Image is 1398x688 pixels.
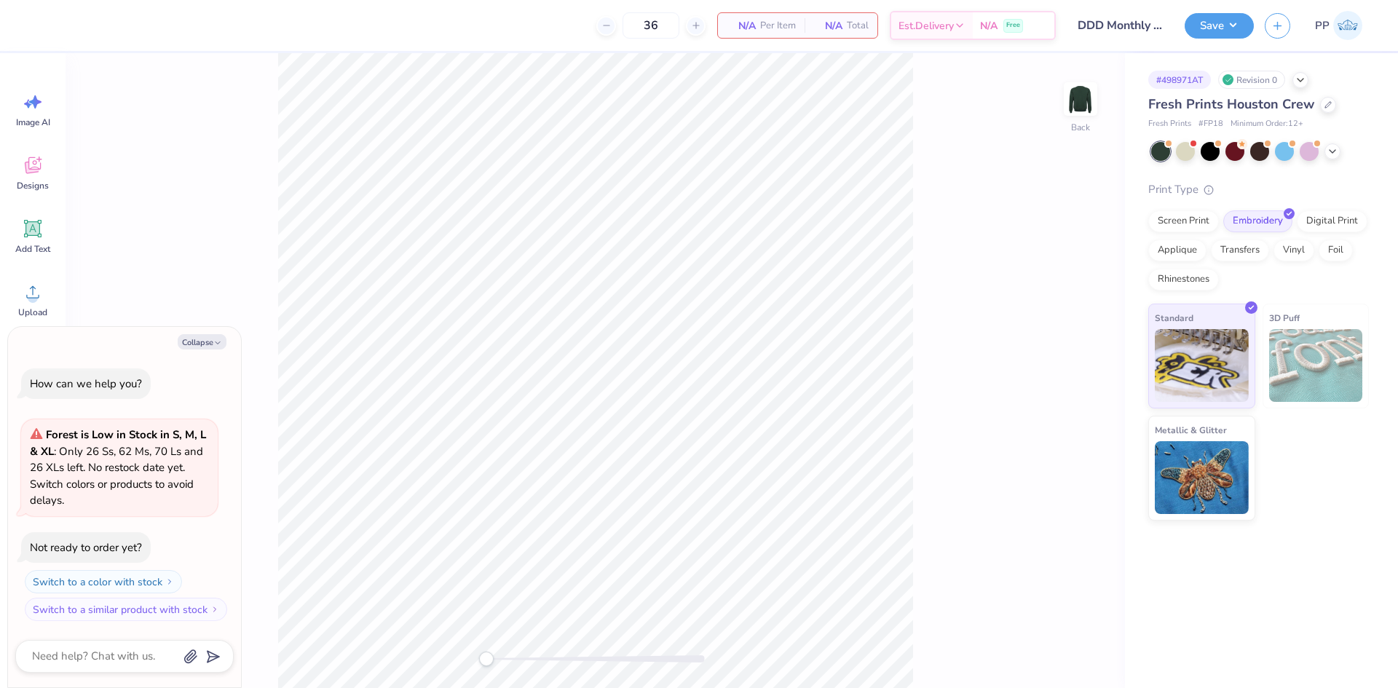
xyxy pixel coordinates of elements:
span: Standard [1155,310,1193,325]
span: Designs [17,180,49,191]
span: Fresh Prints [1148,118,1191,130]
div: Not ready to order yet? [30,540,142,555]
div: Accessibility label [479,652,494,666]
input: Untitled Design [1067,11,1174,40]
span: : Only 26 Ss, 62 Ms, 70 Ls and 26 XLs left. No restock date yet. Switch colors or products to avo... [30,427,206,507]
span: Per Item [760,18,796,33]
span: PP [1315,17,1330,34]
div: Print Type [1148,181,1369,198]
span: Total [847,18,869,33]
strong: Forest is Low in Stock in S, M, L & XL [30,427,206,459]
div: Revision 0 [1218,71,1285,89]
div: Digital Print [1297,210,1367,232]
div: Vinyl [1273,240,1314,261]
img: Standard [1155,329,1249,402]
div: Rhinestones [1148,269,1219,290]
span: Free [1006,20,1020,31]
div: Foil [1319,240,1353,261]
span: Fresh Prints Houston Crew [1148,95,1314,113]
span: 3D Puff [1269,310,1300,325]
button: Collapse [178,334,226,349]
div: Back [1071,121,1090,134]
img: Switch to a similar product with stock [210,605,219,614]
div: How can we help you? [30,376,142,391]
span: Add Text [15,243,50,255]
div: Applique [1148,240,1207,261]
input: – – [623,12,679,39]
img: Paolo Puzon [1333,11,1362,40]
div: # 498971AT [1148,71,1211,89]
img: Switch to a color with stock [165,577,174,586]
a: PP [1308,11,1369,40]
span: Metallic & Glitter [1155,422,1227,438]
div: Screen Print [1148,210,1219,232]
span: Minimum Order: 12 + [1231,118,1303,130]
img: Back [1066,84,1095,114]
span: Image AI [16,116,50,128]
span: N/A [813,18,842,33]
span: Est. Delivery [899,18,954,33]
div: Transfers [1211,240,1269,261]
button: Save [1185,13,1254,39]
span: N/A [980,18,998,33]
span: Upload [18,307,47,318]
button: Switch to a similar product with stock [25,598,227,621]
img: Metallic & Glitter [1155,441,1249,514]
div: Embroidery [1223,210,1292,232]
span: N/A [727,18,756,33]
img: 3D Puff [1269,329,1363,402]
span: # FP18 [1198,118,1223,130]
button: Switch to a color with stock [25,570,182,593]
